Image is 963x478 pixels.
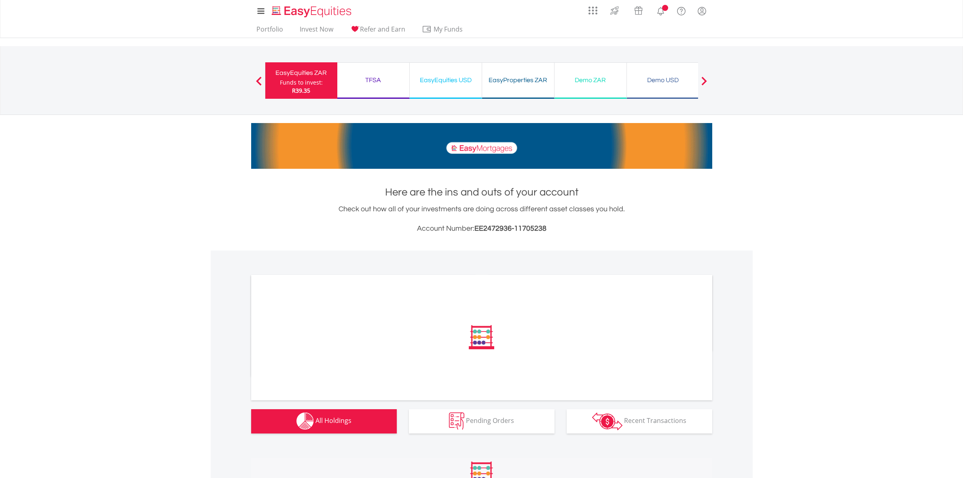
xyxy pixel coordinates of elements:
img: EasyEquities_Logo.png [270,5,355,18]
span: All Holdings [315,416,351,425]
img: grid-menu-icon.svg [588,6,597,15]
span: EE2472936-11705238 [474,225,546,232]
span: Refer and Earn [360,25,405,34]
h1: Here are the ins and outs of your account [251,185,712,200]
div: EasyProperties ZAR [487,74,549,86]
a: AppsGrid [583,2,603,15]
a: My Profile [692,2,712,20]
h3: Account Number: [251,223,712,234]
button: Next [696,81,712,89]
span: R39.35 [292,87,310,94]
div: Funds to invest: [280,79,323,87]
a: Vouchers [626,2,650,17]
a: Home page [269,2,355,18]
div: EasyEquities USD [415,74,477,86]
div: Demo USD [632,74,694,86]
a: Notifications [650,2,671,18]
a: Portfolio [253,25,286,38]
button: Previous [251,81,267,89]
img: thrive-v2.svg [608,4,621,17]
span: Recent Transactions [624,416,686,425]
button: Recent Transactions [567,409,712,433]
a: Invest Now [296,25,337,38]
div: Check out how all of your investments are doing across different asset classes you hold. [251,204,712,234]
a: FAQ's and Support [671,2,692,18]
button: All Holdings [251,409,397,433]
img: vouchers-v2.svg [632,4,645,17]
div: TFSA [342,74,404,86]
a: Refer and Earn [347,25,408,38]
span: Pending Orders [466,416,514,425]
img: holdings-wht.png [296,412,314,430]
img: transactions-zar-wht.png [592,412,622,430]
img: pending_instructions-wht.png [449,412,464,430]
button: Pending Orders [409,409,555,433]
div: Demo ZAR [559,74,622,86]
span: My Funds [422,24,475,34]
div: EasyEquities ZAR [270,67,332,79]
img: EasyMortage Promotion Banner [251,123,712,169]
